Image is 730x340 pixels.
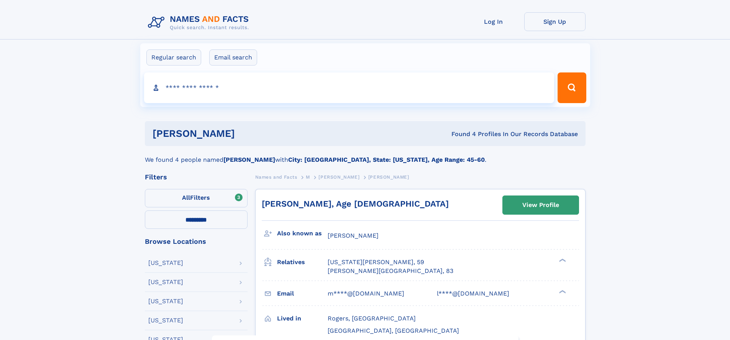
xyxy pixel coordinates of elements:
label: Filters [145,189,248,207]
div: [US_STATE] [148,279,183,285]
a: Sign Up [524,12,586,31]
label: Regular search [146,49,201,66]
a: Log In [463,12,524,31]
a: Names and Facts [255,172,297,182]
a: [PERSON_NAME][GEOGRAPHIC_DATA], 83 [328,267,453,275]
label: Email search [209,49,257,66]
div: ❯ [557,258,566,263]
input: search input [144,72,554,103]
div: [US_STATE] [148,298,183,304]
span: [PERSON_NAME] [328,232,379,239]
span: Rogers, [GEOGRAPHIC_DATA] [328,315,416,322]
span: M [306,174,310,180]
div: [US_STATE] [148,317,183,324]
h3: Also known as [277,227,328,240]
h1: [PERSON_NAME] [153,129,343,138]
div: View Profile [522,196,559,214]
div: Found 4 Profiles In Our Records Database [343,130,578,138]
div: [US_STATE] [148,260,183,266]
div: We found 4 people named with . [145,146,586,164]
div: Browse Locations [145,238,248,245]
h3: Email [277,287,328,300]
a: [PERSON_NAME] [318,172,359,182]
a: View Profile [503,196,579,214]
span: All [182,194,190,201]
a: [PERSON_NAME], Age [DEMOGRAPHIC_DATA] [262,199,449,209]
h3: Lived in [277,312,328,325]
b: [PERSON_NAME] [223,156,275,163]
b: City: [GEOGRAPHIC_DATA], State: [US_STATE], Age Range: 45-60 [288,156,485,163]
a: M [306,172,310,182]
h3: Relatives [277,256,328,269]
img: Logo Names and Facts [145,12,255,33]
span: [PERSON_NAME] [368,174,409,180]
div: ❯ [557,289,566,294]
a: [US_STATE][PERSON_NAME], 59 [328,258,424,266]
div: Filters [145,174,248,181]
span: [GEOGRAPHIC_DATA], [GEOGRAPHIC_DATA] [328,327,459,334]
button: Search Button [558,72,586,103]
span: [PERSON_NAME] [318,174,359,180]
